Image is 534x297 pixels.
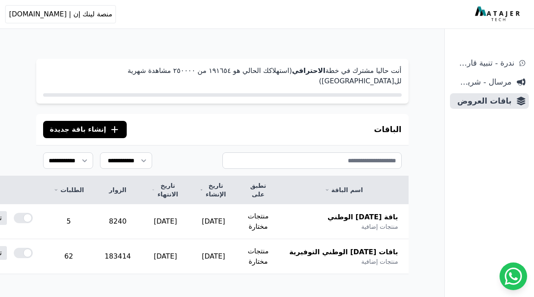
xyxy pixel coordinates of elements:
td: 5 [43,204,94,239]
p: أنت حاليا مشترك في خطة (استهلاكك الحالي هو ١٩١٦٥٤ من ٢٥۰۰۰۰ مشاهدة شهرية لل[GEOGRAPHIC_DATA]) [43,66,402,86]
td: منتجات مختارة [237,239,279,274]
a: تاريخ الإنشاء [200,181,227,199]
a: الطلبات [53,186,84,194]
span: إنشاء باقة جديدة [50,124,106,135]
span: باقات العروض [453,95,512,107]
span: باقة [DATE] الوطني [328,212,398,222]
strong: الاحترافي [292,66,325,75]
td: 183414 [94,239,141,274]
td: [DATE] [190,204,237,239]
th: تطبق على [237,176,279,204]
td: 8240 [94,204,141,239]
button: منصة لينك إن | [DOMAIN_NAME] [5,5,116,23]
span: منتجات إضافية [361,222,398,231]
span: منصة لينك إن | [DOMAIN_NAME] [9,9,112,19]
td: 62 [43,239,94,274]
h3: الباقات [374,123,402,136]
th: الزوار [94,176,141,204]
td: منتجات مختارة [237,204,279,239]
span: ندرة - تنبية قارب علي النفاذ [453,57,514,69]
span: باقات [DATE] الوطني التوفيرية [289,247,398,257]
span: مرسال - شريط دعاية [453,76,512,88]
a: تاريخ الانتهاء [152,181,179,199]
button: إنشاء باقة جديدة [43,121,127,138]
a: اسم الباقة [289,186,398,194]
td: [DATE] [141,239,190,274]
td: [DATE] [141,204,190,239]
span: منتجات إضافية [361,257,398,266]
img: MatajerTech Logo [475,6,522,22]
td: [DATE] [190,239,237,274]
